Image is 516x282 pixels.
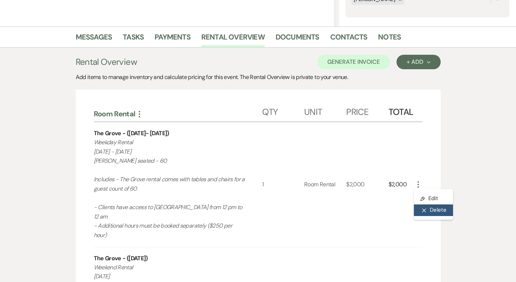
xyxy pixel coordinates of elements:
div: The Grove - ([DATE]) [94,254,148,263]
a: Messages [76,31,112,47]
a: Rental Overview [201,31,265,47]
div: Total [389,100,414,121]
div: Room Rental [94,109,262,119]
p: Weekday Rental [DATE] - [DATE] [PERSON_NAME] seated - 60 Includes - The Grove rental comes with t... [94,138,246,240]
button: Edit [414,193,453,204]
a: Tasks [123,31,144,47]
a: Contacts [330,31,368,47]
button: + Add [397,55,440,69]
div: Add items to manage inventory and calculate pricing for this event. The Rental Overview is privat... [76,73,441,82]
div: Qty [262,100,304,121]
div: Price [346,100,388,121]
div: $2,000 [346,122,388,247]
button: Generate Invoice [317,55,390,69]
div: + Add [407,59,430,65]
h3: Rental Overview [76,55,137,69]
div: Room Rental [304,122,346,247]
a: Documents [276,31,319,47]
a: Notes [378,31,401,47]
div: 1 [262,122,304,247]
div: The Grove - ([DATE]- [DATE]) [94,129,169,138]
a: Payments [155,31,190,47]
div: $2,000 [389,122,414,247]
div: Unit [304,100,346,121]
button: Delete [414,204,453,216]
